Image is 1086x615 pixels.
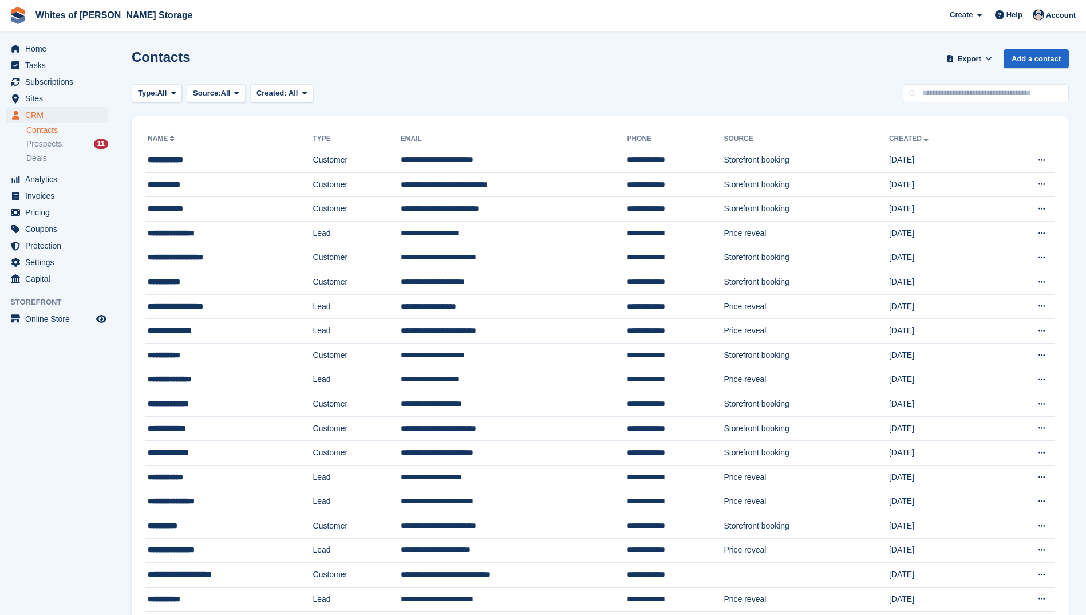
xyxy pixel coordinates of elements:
img: Wendy [1033,9,1044,21]
span: Storefront [10,297,114,308]
a: Preview store [94,312,108,326]
td: [DATE] [889,343,994,368]
span: All [221,88,231,99]
th: Type [313,130,401,148]
td: Lead [313,294,401,319]
td: [DATE] [889,197,994,222]
button: Type: All [132,84,182,103]
a: menu [6,90,108,107]
span: Tasks [25,57,94,73]
span: Deals [26,153,47,164]
span: Export [958,53,981,65]
td: Customer [313,514,401,539]
td: Price reveal [724,587,889,612]
a: menu [6,107,108,123]
a: menu [6,41,108,57]
span: Prospects [26,139,62,149]
td: [DATE] [889,416,994,441]
a: menu [6,254,108,270]
td: Price reveal [724,490,889,514]
span: Create [950,9,973,21]
td: [DATE] [889,270,994,295]
a: Name [148,135,177,143]
span: Capital [25,271,94,287]
span: Analytics [25,171,94,187]
span: Subscriptions [25,74,94,90]
td: [DATE] [889,172,994,197]
span: All [157,88,167,99]
span: Sites [25,90,94,107]
button: Source: All [187,84,246,103]
span: All [289,89,298,97]
span: Invoices [25,188,94,204]
span: Help [1006,9,1022,21]
td: [DATE] [889,294,994,319]
a: Add a contact [1004,49,1069,68]
td: Customer [313,270,401,295]
td: Price reveal [724,319,889,344]
td: Lead [313,465,401,490]
a: menu [6,188,108,204]
a: menu [6,204,108,220]
th: Email [401,130,627,148]
td: [DATE] [889,514,994,539]
span: Online Store [25,311,94,327]
td: Customer [313,197,401,222]
td: Customer [313,343,401,368]
td: Customer [313,172,401,197]
td: [DATE] [889,538,994,563]
td: Customer [313,563,401,588]
td: [DATE] [889,221,994,246]
td: [DATE] [889,490,994,514]
a: menu [6,271,108,287]
a: Contacts [26,125,108,136]
td: [DATE] [889,587,994,612]
td: Storefront booking [724,343,889,368]
td: Storefront booking [724,392,889,417]
td: [DATE] [889,368,994,392]
span: Source: [193,88,220,99]
span: Pricing [25,204,94,220]
td: Storefront booking [724,441,889,466]
td: Lead [313,490,401,514]
span: Protection [25,238,94,254]
td: Storefront booking [724,148,889,173]
td: [DATE] [889,246,994,270]
span: Created: [256,89,287,97]
img: stora-icon-8386f47178a22dfd0bd8f6a31ec36ba5ce8667c1dd55bd0f319d3a0aa187defe.svg [9,7,26,24]
td: Lead [313,538,401,563]
td: Storefront booking [724,246,889,270]
a: menu [6,57,108,73]
td: Storefront booking [724,514,889,539]
span: Type: [138,88,157,99]
a: Created [889,135,931,143]
a: menu [6,74,108,90]
td: [DATE] [889,319,994,344]
td: Price reveal [724,465,889,490]
span: Home [25,41,94,57]
td: Storefront booking [724,416,889,441]
td: Customer [313,246,401,270]
td: Storefront booking [724,270,889,295]
td: Customer [313,416,401,441]
td: [DATE] [889,392,994,417]
span: Settings [25,254,94,270]
a: Prospects 11 [26,138,108,150]
td: Price reveal [724,221,889,246]
td: Lead [313,319,401,344]
td: Lead [313,587,401,612]
a: menu [6,238,108,254]
td: [DATE] [889,563,994,588]
td: Price reveal [724,538,889,563]
td: Lead [313,221,401,246]
td: Price reveal [724,294,889,319]
th: Phone [627,130,724,148]
td: Storefront booking [724,197,889,222]
a: Whites of [PERSON_NAME] Storage [31,6,198,25]
button: Created: All [250,84,313,103]
button: Export [944,49,994,68]
th: Source [724,130,889,148]
a: menu [6,311,108,327]
td: [DATE] [889,441,994,466]
td: Customer [313,392,401,417]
